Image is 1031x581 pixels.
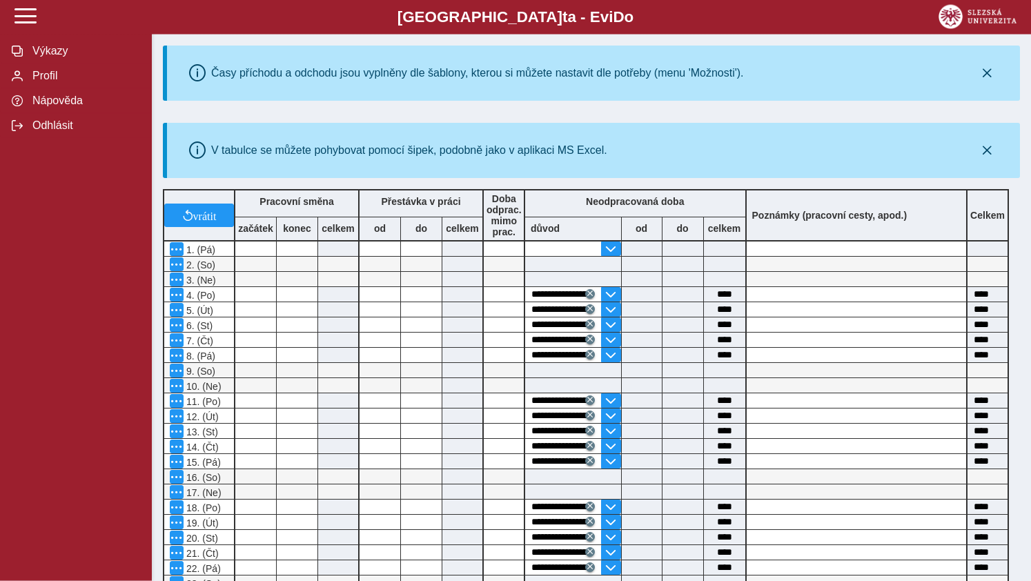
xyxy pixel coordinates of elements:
span: 12. (Út) [184,411,219,422]
b: Poznámky (pracovní cesty, apod.) [747,210,913,221]
button: Menu [170,440,184,453]
b: konec [277,223,317,234]
button: Menu [170,379,184,393]
span: 9. (So) [184,366,215,377]
span: 1. (Pá) [184,244,215,255]
b: celkem [704,223,745,234]
span: 13. (St) [184,426,218,437]
button: Menu [170,394,184,408]
span: 6. (St) [184,320,213,331]
span: 16. (So) [184,472,221,483]
span: t [562,8,567,26]
span: Nápověda [28,95,140,107]
span: Profil [28,70,140,82]
button: Menu [170,470,184,484]
b: od [360,223,400,234]
button: Menu [170,485,184,499]
span: 15. (Pá) [184,457,221,468]
b: Celkem [970,210,1005,221]
b: Doba odprac. mimo prac. [487,193,522,237]
div: Časy příchodu a odchodu jsou vyplněny dle šablony, kterou si můžete nastavit dle potřeby (menu 'M... [211,67,744,79]
span: D [613,8,624,26]
b: Přestávka v práci [381,196,460,207]
span: 17. (Ne) [184,487,222,498]
span: 22. (Pá) [184,563,221,574]
span: 4. (Po) [184,290,215,301]
b: [GEOGRAPHIC_DATA] a - Evi [41,8,990,26]
button: vrátit [164,204,234,227]
button: Menu [170,257,184,271]
span: o [625,8,634,26]
button: Menu [170,273,184,286]
button: Menu [170,546,184,560]
button: Menu [170,409,184,423]
b: celkem [442,223,482,234]
button: Menu [170,531,184,544]
b: důvod [531,223,560,234]
span: 11. (Po) [184,396,221,407]
button: Menu [170,348,184,362]
b: Pracovní směna [259,196,333,207]
button: Menu [170,333,184,347]
span: 2. (So) [184,259,215,270]
span: 10. (Ne) [184,381,222,392]
b: od [622,223,662,234]
span: Odhlásit [28,119,140,132]
b: do [401,223,442,234]
button: Menu [170,288,184,302]
button: Menu [170,303,184,317]
button: Menu [170,364,184,377]
button: Menu [170,424,184,438]
span: 18. (Po) [184,502,221,513]
span: 8. (Pá) [184,351,215,362]
button: Menu [170,515,184,529]
span: Výkazy [28,45,140,57]
span: 19. (Út) [184,518,219,529]
button: Menu [170,561,184,575]
span: 20. (St) [184,533,218,544]
b: celkem [318,223,358,234]
div: V tabulce se můžete pohybovat pomocí šipek, podobně jako v aplikaci MS Excel. [211,144,607,157]
button: Menu [170,500,184,514]
span: 5. (Út) [184,305,213,316]
b: do [662,223,703,234]
span: 14. (Čt) [184,442,219,453]
span: 3. (Ne) [184,275,216,286]
b: začátek [235,223,276,234]
button: Menu [170,455,184,469]
button: Menu [170,318,184,332]
span: 21. (Čt) [184,548,219,559]
span: 7. (Čt) [184,335,213,346]
button: Menu [170,242,184,256]
img: logo_web_su.png [939,5,1017,29]
span: vrátit [193,210,217,221]
b: Neodpracovaná doba [586,196,684,207]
